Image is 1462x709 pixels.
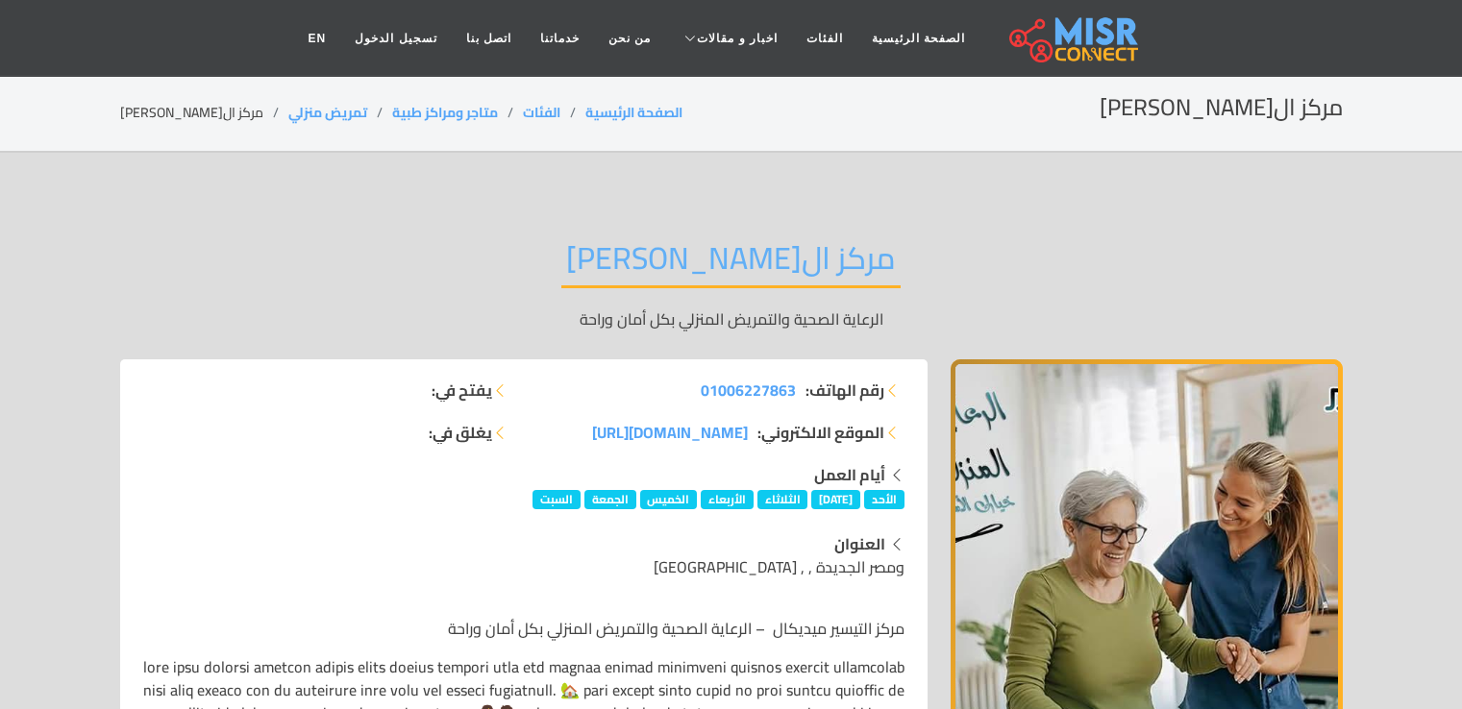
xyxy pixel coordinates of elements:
[701,376,796,404] span: 01006227863
[857,20,979,57] a: الصفحة الرئيسية
[120,103,288,123] li: مركز ال[PERSON_NAME]
[814,460,885,489] strong: أيام العمل
[864,490,904,509] span: الأحد
[432,379,492,402] strong: يفتح في:
[392,100,498,125] a: متاجر ومراكز طبية
[143,617,904,640] p: مركز التيسير ميديكال – الرعاية الصحية والتمريض المنزلي بكل أمان وراحة
[665,20,792,57] a: اخبار و مقالات
[757,490,808,509] span: الثلاثاء
[1009,14,1138,62] img: main.misr_connect
[294,20,341,57] a: EN
[811,490,860,509] span: [DATE]
[594,20,665,57] a: من نحن
[561,239,901,288] h2: مركز ال[PERSON_NAME]
[585,100,682,125] a: الصفحة الرئيسية
[533,490,581,509] span: السبت
[757,421,884,444] strong: الموقع الالكتروني:
[834,529,885,558] strong: العنوان
[805,379,884,402] strong: رقم الهاتف:
[592,418,748,447] span: [DOMAIN_NAME][URL]
[526,20,594,57] a: خدماتنا
[429,421,492,444] strong: يغلق في:
[452,20,526,57] a: اتصل بنا
[1100,94,1343,122] h2: مركز ال[PERSON_NAME]
[523,100,560,125] a: الفئات
[584,490,636,509] span: الجمعة
[640,490,698,509] span: الخميس
[701,490,754,509] span: الأربعاء
[120,307,1343,330] p: الرعاية الصحية والتمريض المنزلي بكل أمان وراحة
[592,421,748,444] a: [DOMAIN_NAME][URL]
[792,20,857,57] a: الفئات
[288,100,367,125] a: تمريض منزلي
[340,20,451,57] a: تسجيل الدخول
[701,379,796,402] a: 01006227863
[654,552,904,581] span: ومصر الجديدة , , [GEOGRAPHIC_DATA]
[697,30,778,47] span: اخبار و مقالات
